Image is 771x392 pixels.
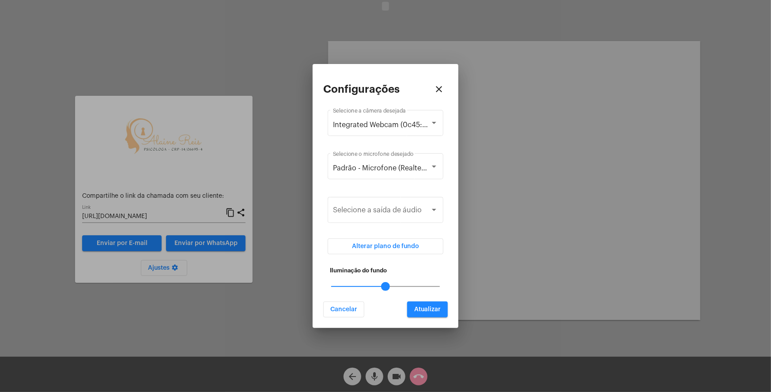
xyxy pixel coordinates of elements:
[330,268,441,274] h5: Iluminação do fundo
[333,121,442,128] span: Integrated Webcam (0c45:6730)
[330,306,357,313] span: Cancelar
[407,302,448,317] button: Atualizar
[323,83,400,95] h2: Configurações
[328,238,443,254] button: Alterar plano de fundo
[414,306,441,313] span: Atualizar
[323,302,364,317] button: Cancelar
[352,243,419,249] span: Alterar plano de fundo
[434,84,444,94] mat-icon: close
[333,165,457,172] span: Padrão - Microfone (Realtek(R) Audio)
